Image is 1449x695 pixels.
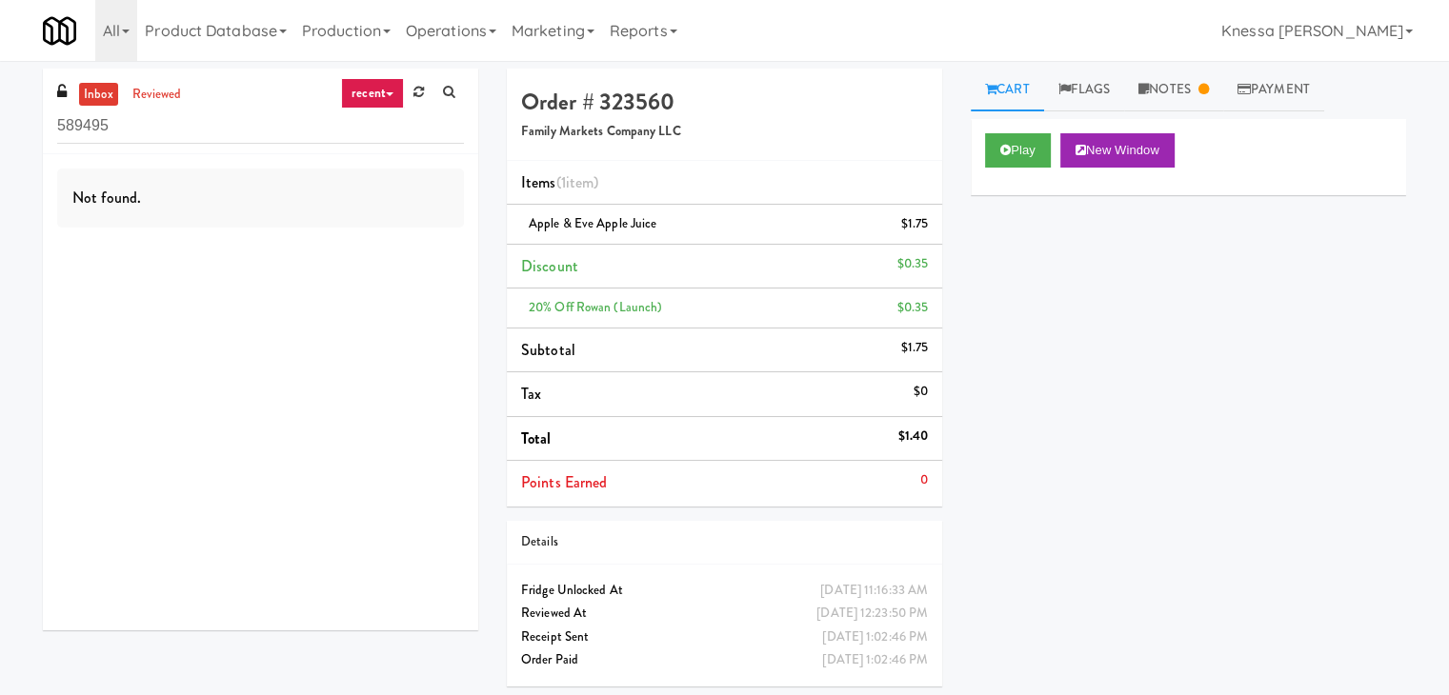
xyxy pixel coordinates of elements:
a: inbox [79,83,118,107]
div: Details [521,530,928,554]
div: $0.35 [897,296,929,320]
div: [DATE] 1:02:46 PM [822,625,928,649]
span: Apple & Eve Apple Juice [529,214,656,232]
div: [DATE] 1:02:46 PM [822,648,928,672]
span: Discount [521,255,578,277]
div: [DATE] 11:16:33 AM [820,579,928,603]
div: Receipt Sent [521,625,928,649]
div: Fridge Unlocked At [521,579,928,603]
a: Payment [1223,69,1324,111]
div: Reviewed At [521,602,928,625]
a: recent [341,78,404,109]
span: Subtotal [521,339,575,361]
span: 20% Off Rowan (launch) [529,298,662,316]
h4: Order # 323560 [521,89,928,114]
div: $0.35 [897,252,929,276]
button: New Window [1060,133,1175,168]
ng-pluralize: item [566,171,594,193]
a: reviewed [128,83,187,107]
div: $1.75 [901,336,929,360]
a: Notes [1124,69,1223,111]
div: Order Paid [521,648,928,672]
div: [DATE] 12:23:50 PM [816,602,928,625]
span: Not found. [72,187,141,208]
span: (1 ) [556,171,599,193]
div: $0 [914,380,928,404]
div: $1.75 [901,212,929,236]
img: Micromart [43,14,76,48]
span: Tax [521,383,541,405]
div: 0 [920,468,928,492]
span: Items [521,171,598,193]
span: Points Earned [521,471,607,493]
a: Cart [971,69,1044,111]
a: Flags [1044,69,1125,111]
button: Play [985,133,1051,168]
span: Total [521,427,552,449]
input: Search vision orders [57,109,464,144]
h5: Family Markets Company LLC [521,125,928,139]
div: $1.40 [898,425,929,448]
